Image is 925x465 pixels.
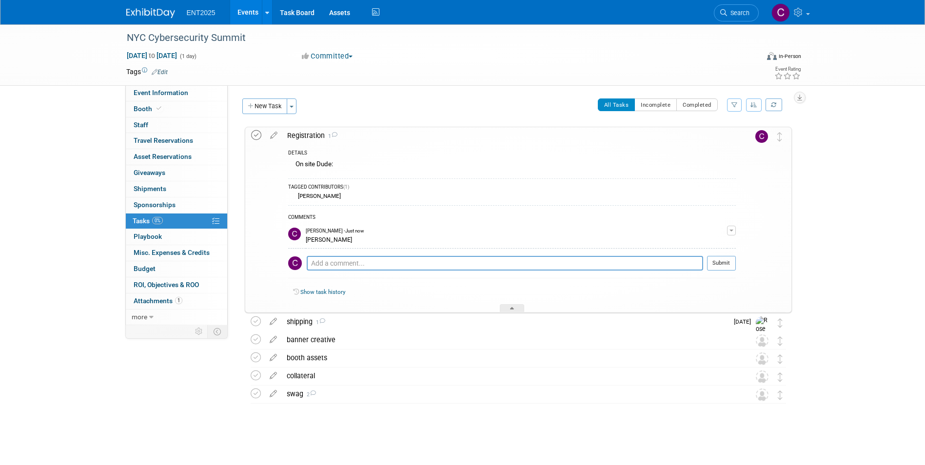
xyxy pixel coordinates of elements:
a: edit [265,389,282,398]
span: [PERSON_NAME] - Just now [306,228,364,234]
div: COMMENTS [288,213,736,223]
a: Tasks0% [126,213,227,229]
div: [PERSON_NAME] [306,234,727,244]
a: Asset Reservations [126,149,227,165]
a: Show task history [300,289,345,295]
div: Event Format [701,51,802,65]
a: more [126,310,227,325]
span: Event Information [134,89,188,97]
button: Incomplete [634,98,677,111]
a: Booth [126,101,227,117]
a: Event Information [126,85,227,101]
span: Attachments [134,297,182,305]
td: Toggle Event Tabs [207,325,227,338]
div: Registration [282,127,736,144]
img: ExhibitDay [126,8,175,18]
div: booth assets [282,349,736,366]
img: Colleen Mueller [755,130,768,143]
span: Playbook [134,232,162,240]
div: NYC Cybersecurity Summit [123,29,744,47]
a: edit [265,335,282,344]
a: Travel Reservations [126,133,227,149]
span: Travel Reservations [134,136,193,144]
div: DETAILS [288,150,736,158]
div: In-Person [778,53,801,60]
i: Move task [778,390,783,400]
i: Move task [778,354,783,364]
span: 1 [313,319,325,326]
td: Personalize Event Tab Strip [191,325,208,338]
a: edit [265,317,282,326]
img: Unassigned [756,388,768,401]
button: New Task [242,98,287,114]
div: TAGGED CONTRIBUTORS [288,184,736,192]
span: (1) [343,184,349,190]
span: to [147,52,157,59]
div: collateral [282,368,736,384]
a: edit [265,131,282,140]
div: shipping [282,313,728,330]
button: Submit [707,256,736,271]
div: swag [282,386,736,402]
span: (1 day) [179,53,197,59]
a: Playbook [126,229,227,245]
span: ENT2025 [187,9,216,17]
img: Format-Inperson.png [767,52,777,60]
a: Budget [126,261,227,277]
button: All Tasks [598,98,635,111]
div: [PERSON_NAME] [295,193,341,199]
img: Colleen Mueller [771,3,790,22]
a: Misc. Expenses & Credits [126,245,227,261]
img: Colleen Mueller [288,256,302,270]
span: Booth [134,105,163,113]
img: Rose Bodin [756,316,770,351]
img: Unassigned [756,352,768,365]
span: 2 [303,391,316,398]
span: Search [727,9,749,17]
span: 1 [175,297,182,304]
span: Budget [134,265,156,272]
span: Shipments [134,185,166,193]
span: Asset Reservations [134,153,192,160]
span: Misc. Expenses & Credits [134,249,210,256]
span: Staff [134,121,148,129]
a: Giveaways [126,165,227,181]
img: Unassigned [756,334,768,347]
a: Search [714,4,759,21]
a: edit [265,353,282,362]
span: [DATE] [DATE] [126,51,177,60]
i: Booth reservation complete [157,106,161,111]
span: Tasks [133,217,163,225]
a: Sponsorships [126,197,227,213]
div: banner creative [282,331,736,348]
a: Edit [152,69,168,76]
span: Giveaways [134,169,165,176]
a: Shipments [126,181,227,197]
img: Unassigned [756,370,768,383]
span: more [132,313,147,321]
span: 0% [152,217,163,224]
i: Move task [778,336,783,346]
i: Move task [777,132,782,141]
i: Move task [778,318,783,328]
td: Tags [126,67,168,77]
div: Event Rating [774,67,801,72]
a: Refresh [766,98,782,111]
span: [DATE] [734,318,756,325]
a: ROI, Objectives & ROO [126,277,227,293]
div: On site Dude: [288,158,736,173]
img: Colleen Mueller [288,228,301,240]
button: Committed [298,51,356,61]
span: 1 [325,133,337,139]
i: Move task [778,372,783,382]
button: Completed [676,98,718,111]
a: edit [265,371,282,380]
span: ROI, Objectives & ROO [134,281,199,289]
a: Attachments1 [126,293,227,309]
span: Sponsorships [134,201,176,209]
a: Staff [126,117,227,133]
